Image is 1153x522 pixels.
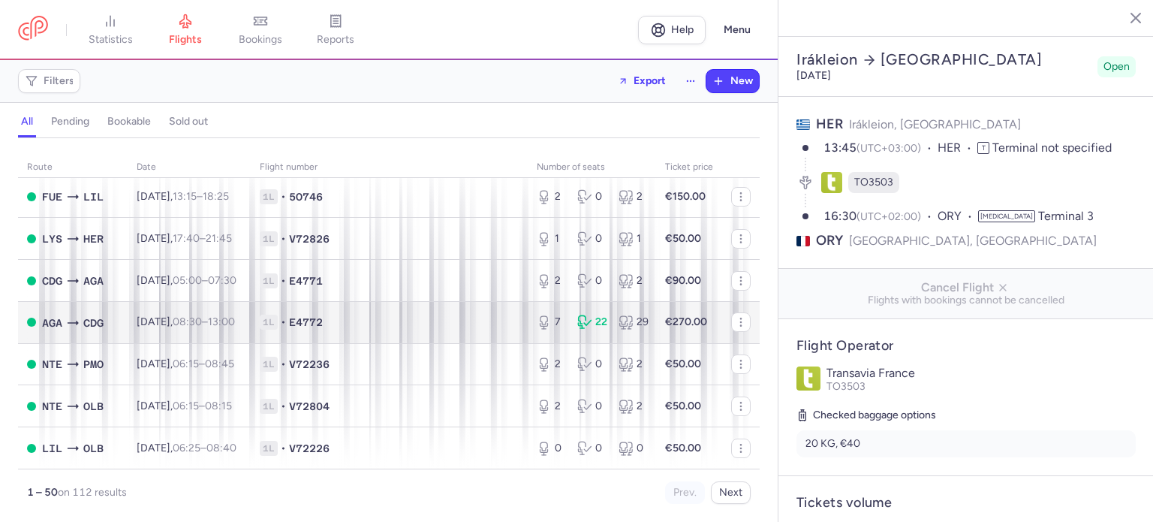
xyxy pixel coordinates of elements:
[711,481,751,504] button: Next
[203,190,229,203] time: 18:25
[42,440,62,457] span: LIL
[208,274,236,287] time: 07:30
[823,209,856,223] time: 16:30
[796,50,1091,69] h2: Irákleion [GEOGRAPHIC_DATA]
[281,231,286,246] span: •
[83,356,104,373] span: PMO
[173,358,199,370] time: 06:15
[656,156,722,179] th: Ticket price
[577,231,606,246] div: 0
[42,231,62,247] span: LYS
[173,232,200,245] time: 17:40
[173,315,202,328] time: 08:30
[205,400,232,412] time: 08:15
[854,175,893,190] span: TO3503
[992,140,1112,155] span: Terminal not specified
[826,380,866,393] span: TO3503
[537,357,565,372] div: 2
[260,399,278,414] span: 1L
[44,75,74,87] span: Filters
[619,189,647,204] div: 2
[619,357,647,372] div: 2
[208,315,235,328] time: 13:00
[978,210,1035,222] span: [MEDICAL_DATA]
[83,273,104,289] span: AGA
[298,14,373,47] a: reports
[281,357,286,372] span: •
[73,14,148,47] a: statistics
[796,337,1136,355] h4: Flight Operator
[58,486,127,499] span: on 112 results
[577,357,606,372] div: 0
[665,274,701,287] strong: €90.00
[317,33,354,47] span: reports
[821,172,842,193] figure: TO airline logo
[977,142,989,154] span: T
[42,189,62,205] span: FUE
[137,274,236,287] span: [DATE],
[173,232,232,245] span: –
[281,273,286,288] span: •
[537,441,565,456] div: 0
[173,274,236,287] span: –
[715,16,760,44] button: Menu
[289,441,330,456] span: V72226
[42,315,62,331] span: AGA
[289,399,330,414] span: V72804
[83,231,104,247] span: HER
[796,494,1136,511] h4: Tickets volume
[634,75,666,86] span: Export
[856,142,921,155] span: (UTC+03:00)
[173,190,229,203] span: –
[239,33,282,47] span: bookings
[537,273,565,288] div: 2
[289,273,323,288] span: E4771
[260,441,278,456] span: 1L
[577,399,606,414] div: 0
[251,156,528,179] th: Flight number
[83,440,104,457] span: OLB
[289,189,323,204] span: 5O746
[528,156,656,179] th: number of seats
[107,115,151,128] h4: bookable
[18,16,48,44] a: CitizenPlane red outlined logo
[289,315,323,330] span: E4772
[83,315,104,331] span: CDG
[42,356,62,373] span: NTE
[790,294,1142,306] span: Flights with bookings cannot be cancelled
[823,140,856,155] time: 13:45
[173,400,232,412] span: –
[537,189,565,204] div: 2
[137,190,229,203] span: [DATE],
[796,406,1136,424] h5: Checked baggage options
[206,442,236,454] time: 08:40
[169,115,208,128] h4: sold out
[577,441,606,456] div: 0
[42,398,62,415] span: NTE
[938,140,977,157] span: HER
[281,189,286,204] span: •
[51,115,89,128] h4: pending
[665,190,706,203] strong: €150.00
[796,69,831,82] time: [DATE]
[665,358,701,370] strong: €50.00
[260,273,278,288] span: 1L
[537,399,565,414] div: 2
[665,400,701,412] strong: €50.00
[619,315,647,330] div: 29
[19,70,80,92] button: Filters
[577,189,606,204] div: 0
[796,367,820,391] img: Transavia France logo
[577,273,606,288] div: 0
[665,481,705,504] button: Prev.
[619,273,647,288] div: 2
[816,116,843,132] span: HER
[796,430,1136,457] li: 20 KG, €40
[849,117,1021,131] span: Irákleion, [GEOGRAPHIC_DATA]
[21,115,33,128] h4: all
[281,315,286,330] span: •
[173,190,197,203] time: 13:15
[260,357,278,372] span: 1L
[137,358,234,370] span: [DATE],
[665,442,701,454] strong: €50.00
